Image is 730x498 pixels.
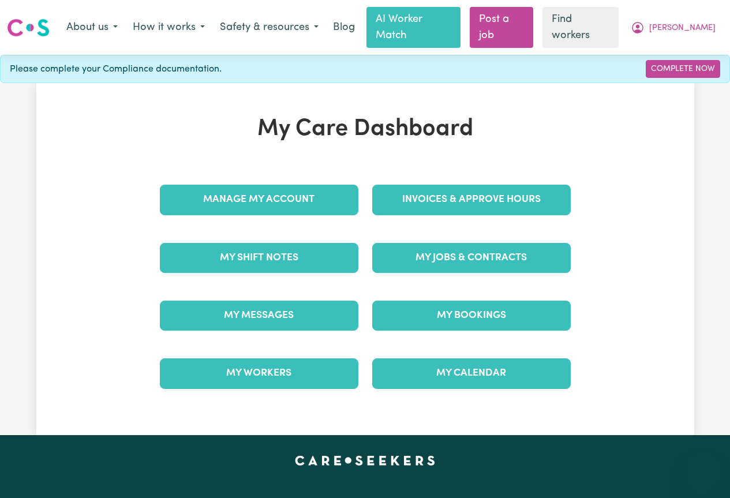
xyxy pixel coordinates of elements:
[470,7,533,48] a: Post a job
[7,17,50,38] img: Careseekers logo
[160,358,358,388] a: My Workers
[160,243,358,273] a: My Shift Notes
[212,16,326,40] button: Safety & resources
[372,243,571,273] a: My Jobs & Contracts
[649,22,716,35] span: [PERSON_NAME]
[59,16,125,40] button: About us
[295,456,435,465] a: Careseekers home page
[160,185,358,215] a: Manage My Account
[542,7,619,48] a: Find workers
[125,16,212,40] button: How it works
[366,7,461,48] a: AI Worker Match
[623,16,723,40] button: My Account
[10,62,222,76] span: Please complete your Compliance documentation.
[160,301,358,331] a: My Messages
[372,185,571,215] a: Invoices & Approve Hours
[684,452,721,489] iframe: Button to launch messaging window
[372,301,571,331] a: My Bookings
[646,60,720,78] a: Complete Now
[7,14,50,41] a: Careseekers logo
[372,358,571,388] a: My Calendar
[153,115,578,143] h1: My Care Dashboard
[326,15,362,40] a: Blog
